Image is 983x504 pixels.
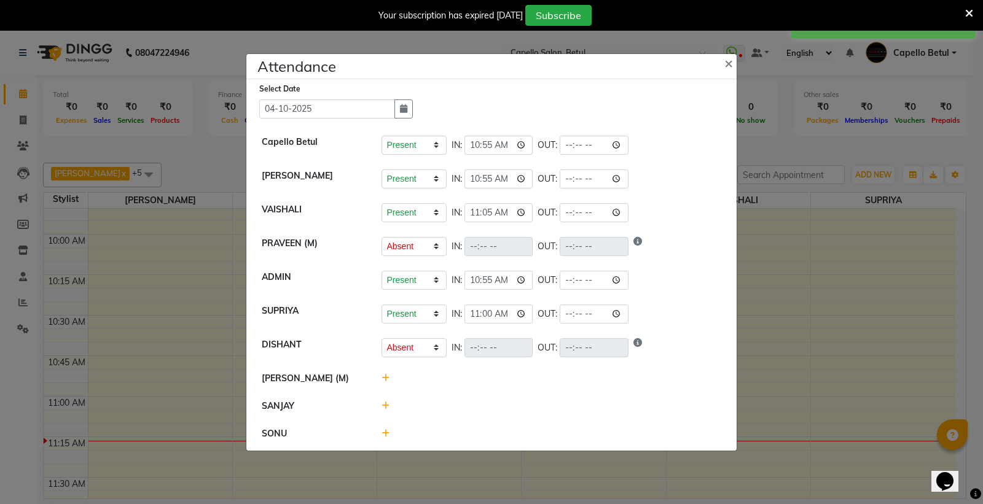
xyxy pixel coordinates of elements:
[452,240,462,253] span: IN:
[253,203,372,222] div: VAISHALI
[538,173,557,185] span: OUT:
[253,237,372,256] div: PRAVEEN (M)
[538,206,557,219] span: OUT:
[538,308,557,320] span: OUT:
[378,9,523,22] div: Your subscription has expired [DATE]
[452,139,462,152] span: IN:
[253,372,372,385] div: [PERSON_NAME] (M)
[253,169,372,188] div: [PERSON_NAME]
[257,55,336,77] h4: Attendance
[452,308,462,320] span: IN:
[525,5,592,26] button: Subscribe
[253,400,372,413] div: SANJAY
[633,338,642,357] i: Show reason
[633,237,642,256] i: Show reason
[538,274,557,287] span: OUT:
[253,136,372,155] div: Capello Betul
[538,240,557,253] span: OUT:
[538,341,557,354] span: OUT:
[253,304,372,324] div: SUPRIYA
[253,271,372,290] div: ADMIN
[259,83,300,95] label: Select Date
[452,206,462,219] span: IN:
[724,53,733,72] span: ×
[452,173,462,185] span: IN:
[253,427,372,440] div: SONU
[452,274,462,287] span: IN:
[452,341,462,354] span: IN:
[715,45,745,80] button: Close
[253,338,372,357] div: DISHANT
[931,455,971,492] iframe: chat widget
[538,139,557,152] span: OUT:
[259,99,395,118] input: Select date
